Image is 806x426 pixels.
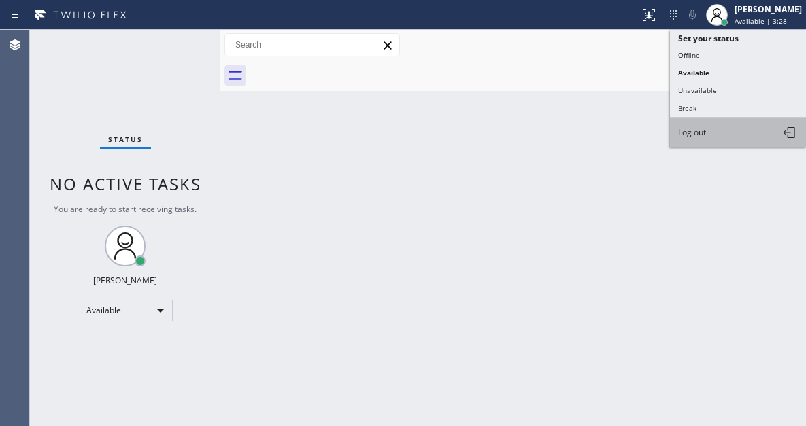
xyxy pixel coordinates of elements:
[93,274,157,286] div: [PERSON_NAME]
[683,5,702,24] button: Mute
[108,135,143,144] span: Status
[78,300,173,321] div: Available
[735,16,787,26] span: Available | 3:28
[54,203,197,215] span: You are ready to start receiving tasks.
[735,3,802,15] div: [PERSON_NAME]
[225,34,399,56] input: Search
[50,173,201,195] span: No active tasks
